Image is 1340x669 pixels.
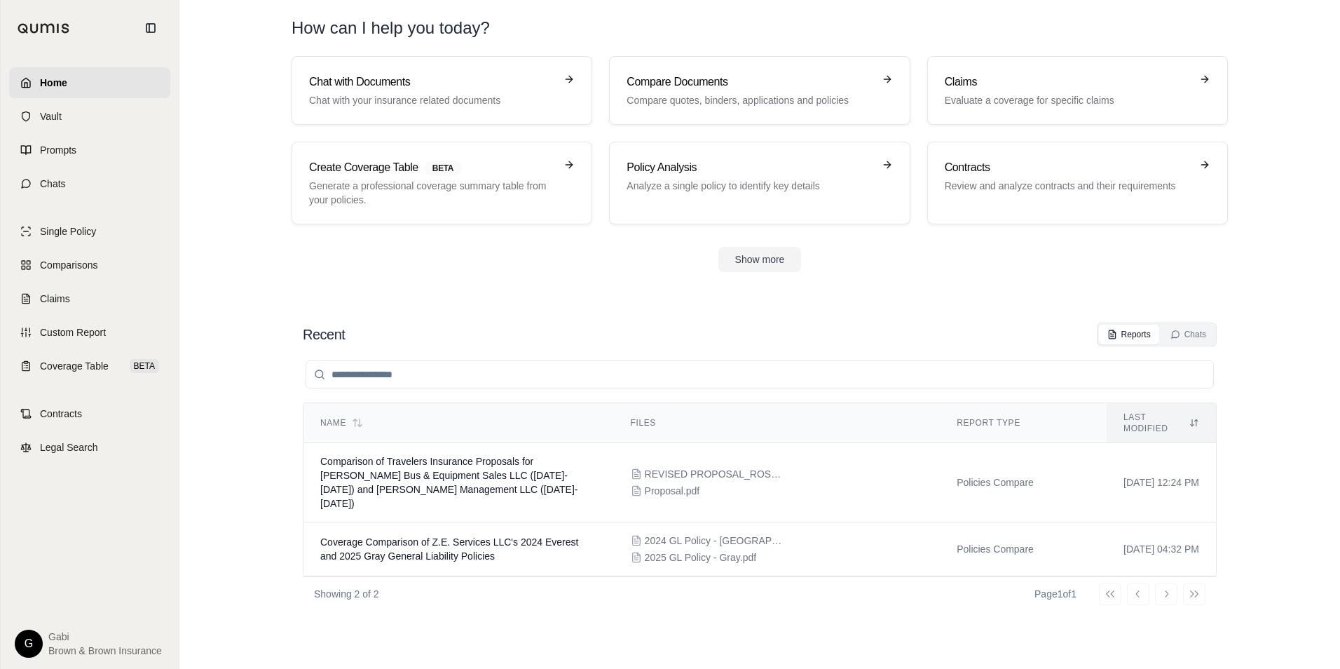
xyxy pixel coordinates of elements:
span: Vault [40,109,62,123]
span: Proposal.pdf [645,484,700,498]
button: Show more [718,247,802,272]
td: [DATE] 12:24 PM [1107,443,1216,522]
td: Policies Compare [940,522,1107,576]
span: Brown & Brown Insurance [48,644,162,658]
a: Vault [9,101,170,132]
a: Home [9,67,170,98]
p: Compare quotes, binders, applications and policies [627,93,873,107]
h2: Recent [303,325,345,344]
div: G [15,630,43,658]
div: Reports [1107,329,1151,340]
p: Review and analyze contracts and their requirements [945,179,1191,193]
a: Compare DocumentsCompare quotes, binders, applications and policies [609,56,910,125]
a: ClaimsEvaluate a coverage for specific claims [927,56,1228,125]
span: Chats [40,177,66,191]
span: Custom Report [40,325,106,339]
span: Legal Search [40,440,98,454]
h3: Claims [945,74,1191,90]
a: Single Policy [9,216,170,247]
a: ContractsReview and analyze contracts and their requirements [927,142,1228,224]
h3: Chat with Documents [309,74,555,90]
a: Legal Search [9,432,170,463]
button: Reports [1099,325,1159,344]
span: Comparisons [40,258,97,272]
div: Last modified [1123,412,1199,434]
span: Coverage Table [40,359,109,373]
div: Name [320,417,597,428]
button: Collapse sidebar [139,17,162,39]
th: Files [614,403,941,443]
span: Single Policy [40,224,96,238]
img: Qumis Logo [18,23,70,34]
span: Home [40,76,67,90]
button: Chats [1162,325,1215,344]
span: Prompts [40,143,76,157]
span: Contracts [40,407,82,421]
p: Showing 2 of 2 [314,587,379,601]
a: Chat with DocumentsChat with your insurance related documents [292,56,592,125]
a: Prompts [9,135,170,165]
h1: How can I help you today? [292,17,1228,39]
h3: Compare Documents [627,74,873,90]
span: BETA [130,359,159,373]
span: REVISED PROPOSAL_ROSS BUS EQUIPMENT SALES LLC (3)z.pdf [645,467,785,481]
span: Comparison of Travelers Insurance Proposals for Ross Bus & Equipment Sales LLC (2024-2025) and Ro... [320,456,578,509]
td: [DATE] 04:32 PM [1107,522,1216,576]
a: Policy AnalysisAnalyze a single policy to identify key details [609,142,910,224]
span: Coverage Comparison of Z.E. Services LLC's 2024 Everest and 2025 Gray General Liability Policies [320,536,578,562]
span: Claims [40,292,70,306]
th: Report Type [940,403,1107,443]
a: Coverage TableBETA [9,351,170,381]
h3: Create Coverage Table [309,159,555,176]
a: Create Coverage TableBETAGenerate a professional coverage summary table from your policies. [292,142,592,224]
a: Contracts [9,398,170,429]
span: 2024 GL Policy - Everest.pdf [645,534,785,548]
p: Evaluate a coverage for specific claims [945,93,1191,107]
h3: Policy Analysis [627,159,873,176]
a: Comparisons [9,250,170,281]
a: Claims [9,283,170,314]
h3: Contracts [945,159,1191,176]
div: Chats [1170,329,1206,340]
a: Chats [9,168,170,199]
p: Analyze a single policy to identify key details [627,179,873,193]
span: BETA [424,161,462,176]
p: Chat with your insurance related documents [309,93,555,107]
p: Generate a professional coverage summary table from your policies. [309,179,555,207]
span: Gabi [48,630,162,644]
a: Custom Report [9,317,170,348]
td: Policies Compare [940,443,1107,522]
div: Page 1 of 1 [1034,587,1076,601]
span: 2025 GL Policy - Gray.pdf [645,550,757,565]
